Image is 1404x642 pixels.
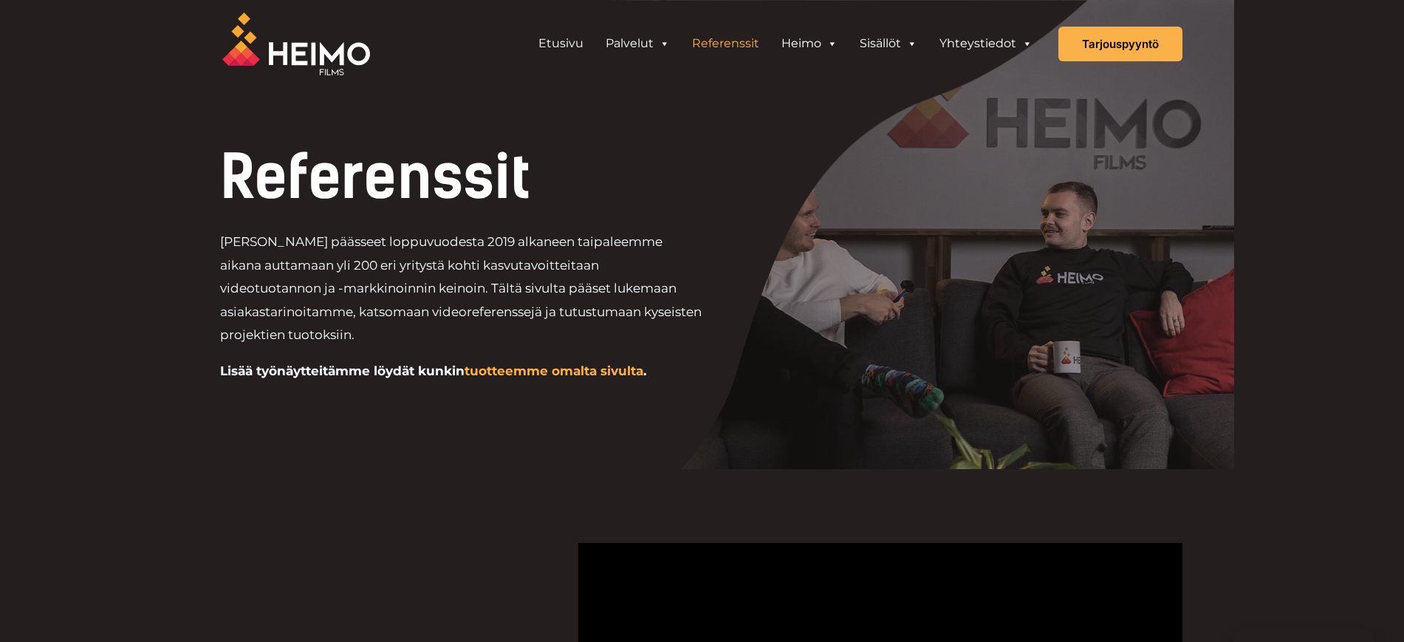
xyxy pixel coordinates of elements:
aside: Header Widget 1 [520,29,1051,58]
a: Tarjouspyyntö [1058,27,1182,61]
b: Lisää työnäytteitämme löydät kunkin . [220,363,646,378]
a: tuotteemme omalta sivulta [465,363,643,378]
a: Palvelut [595,29,681,58]
a: Yhteystiedot [928,29,1044,58]
a: Heimo [770,29,849,58]
h1: Referenssit [220,148,803,207]
a: Referenssit [681,29,770,58]
a: Sisällöt [849,29,928,58]
a: Etusivu [527,29,595,58]
img: Heimo Filmsin logo [222,13,370,75]
p: [PERSON_NAME] päässeet loppuvuodesta 2019 alkaneen taipaleemme aikana auttamaan yli 200 eri yrity... [220,230,702,347]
